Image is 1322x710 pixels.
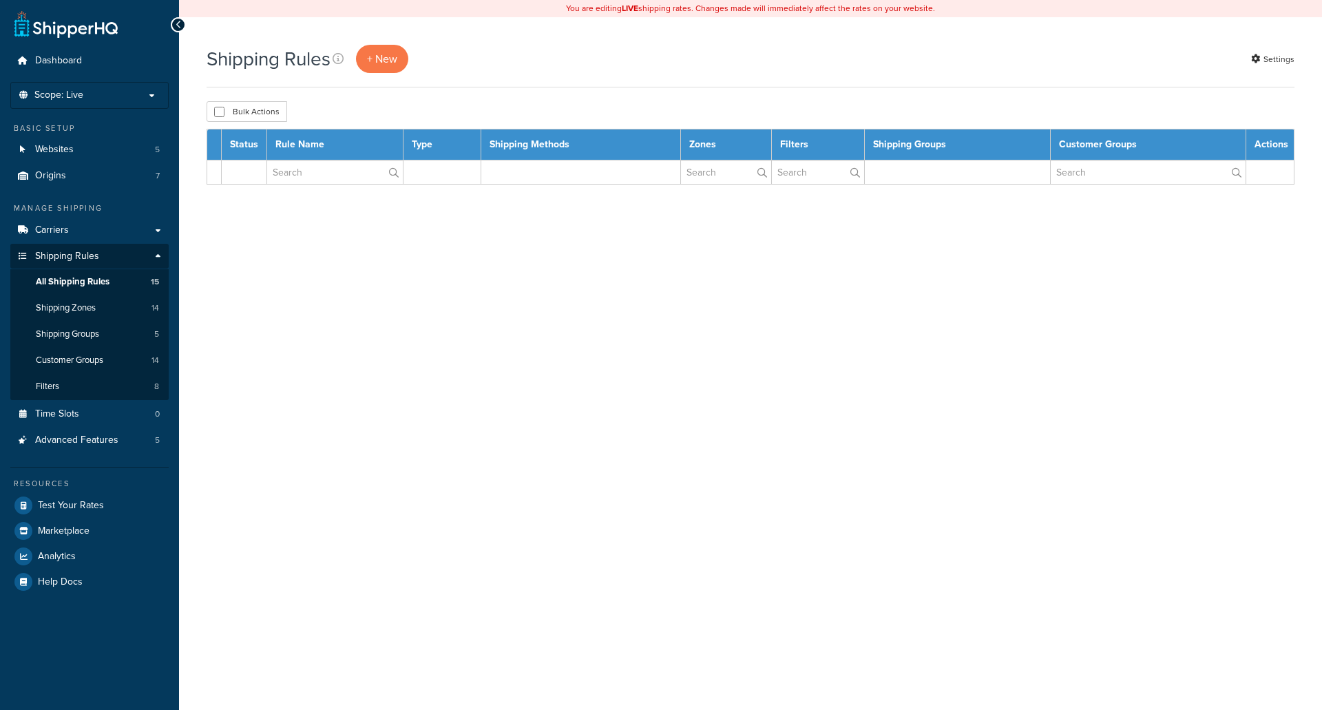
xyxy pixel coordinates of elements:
[154,328,159,340] span: 5
[35,225,69,236] span: Carriers
[680,129,771,160] th: Zones
[10,269,169,295] li: All Shipping Rules
[267,160,403,184] input: Search
[35,408,79,420] span: Time Slots
[207,45,330,72] h1: Shipping Rules
[36,355,103,366] span: Customer Groups
[10,428,169,453] li: Advanced Features
[38,551,76,563] span: Analytics
[10,48,169,74] a: Dashboard
[10,374,169,399] li: Filters
[10,322,169,347] li: Shipping Groups
[14,10,118,38] a: ShipperHQ Home
[10,218,169,243] a: Carriers
[10,202,169,214] div: Manage Shipping
[367,51,397,67] span: + New
[10,374,169,399] a: Filters 8
[151,276,159,288] span: 15
[1246,129,1294,160] th: Actions
[10,544,169,569] a: Analytics
[10,570,169,594] a: Help Docs
[1251,50,1294,69] a: Settings
[10,123,169,134] div: Basic Setup
[36,276,109,288] span: All Shipping Rules
[155,408,160,420] span: 0
[681,160,771,184] input: Search
[267,129,403,160] th: Rule Name
[35,55,82,67] span: Dashboard
[35,144,74,156] span: Websites
[36,328,99,340] span: Shipping Groups
[1051,160,1246,184] input: Search
[10,401,169,427] li: Time Slots
[10,348,169,373] a: Customer Groups 14
[865,129,1051,160] th: Shipping Groups
[10,295,169,321] li: Shipping Zones
[356,45,408,73] a: + New
[771,129,865,160] th: Filters
[155,144,160,156] span: 5
[36,381,59,393] span: Filters
[156,170,160,182] span: 7
[151,302,159,314] span: 14
[622,2,638,14] b: LIVE
[10,519,169,543] a: Marketplace
[10,244,169,401] li: Shipping Rules
[10,322,169,347] a: Shipping Groups 5
[1050,129,1246,160] th: Customer Groups
[35,251,99,262] span: Shipping Rules
[10,428,169,453] a: Advanced Features 5
[10,493,169,518] a: Test Your Rates
[403,129,481,160] th: Type
[35,435,118,446] span: Advanced Features
[38,576,83,588] span: Help Docs
[10,478,169,490] div: Resources
[151,355,159,366] span: 14
[10,348,169,373] li: Customer Groups
[38,525,90,537] span: Marketplace
[36,302,96,314] span: Shipping Zones
[10,269,169,295] a: All Shipping Rules 15
[10,163,169,189] a: Origins 7
[38,500,104,512] span: Test Your Rates
[772,160,865,184] input: Search
[207,101,287,122] button: Bulk Actions
[154,381,159,393] span: 8
[10,295,169,321] a: Shipping Zones 14
[10,401,169,427] a: Time Slots 0
[10,163,169,189] li: Origins
[155,435,160,446] span: 5
[10,137,169,163] a: Websites 5
[222,129,267,160] th: Status
[481,129,680,160] th: Shipping Methods
[35,170,66,182] span: Origins
[10,137,169,163] li: Websites
[10,244,169,269] a: Shipping Rules
[34,90,83,101] span: Scope: Live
